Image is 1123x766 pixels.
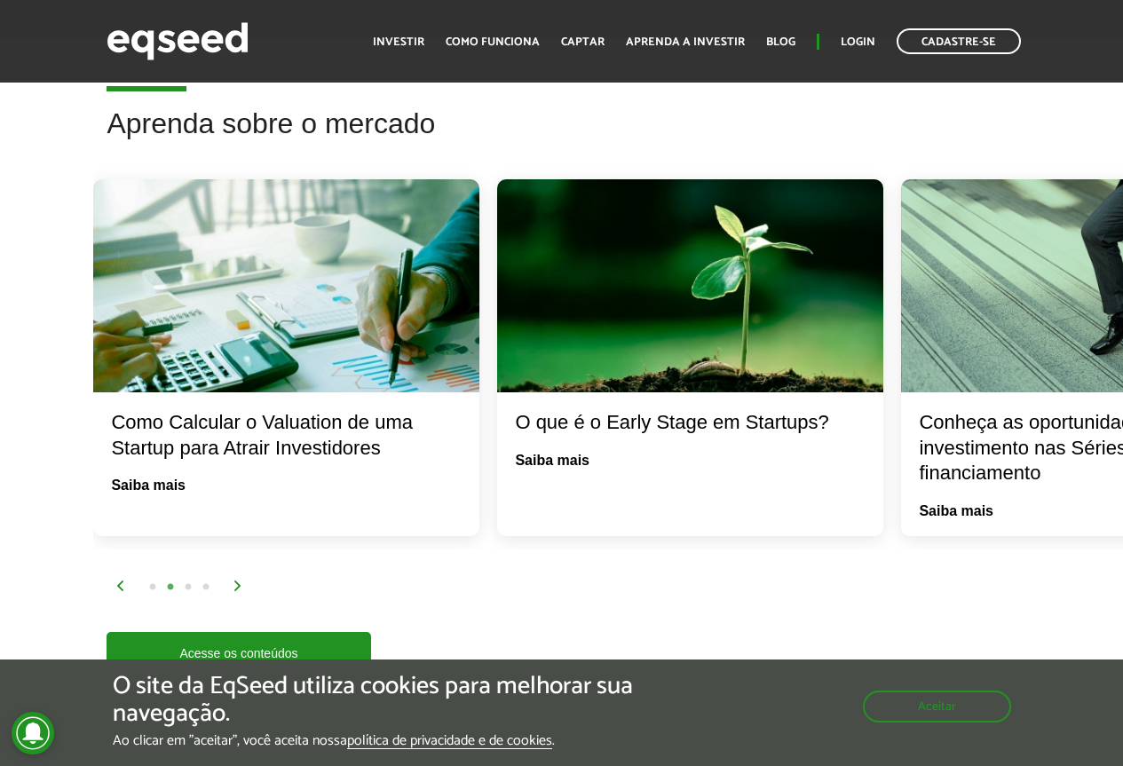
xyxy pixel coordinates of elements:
[113,732,652,749] p: Ao clicar em "aceitar", você aceita nossa .
[446,36,540,48] a: Como funciona
[897,28,1021,54] a: Cadastre-se
[107,18,249,65] img: EqSeed
[179,579,197,596] button: 3 of 2
[107,632,370,672] a: Acesse os conteúdos
[162,579,179,596] button: 2 of 2
[515,410,866,436] div: O que é o Early Stage em Startups?
[115,580,126,591] img: arrow%20left.svg
[863,691,1011,723] button: Aceitar
[111,478,186,493] a: Saiba mais
[347,734,552,749] a: política de privacidade e de cookies
[766,36,795,48] a: Blog
[626,36,745,48] a: Aprenda a investir
[841,36,875,48] a: Login
[561,36,605,48] a: Captar
[107,108,1110,166] h2: Aprenda sobre o mercado
[233,580,243,591] img: arrow%20right.svg
[373,36,424,48] a: Investir
[515,454,589,468] a: Saiba mais
[113,673,652,728] h5: O site da EqSeed utiliza cookies para melhorar sua navegação.
[197,579,215,596] button: 4 of 2
[111,410,462,461] div: Como Calcular o Valuation de uma Startup para Atrair Investidores
[144,579,162,596] button: 1 of 2
[919,504,993,518] a: Saiba mais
